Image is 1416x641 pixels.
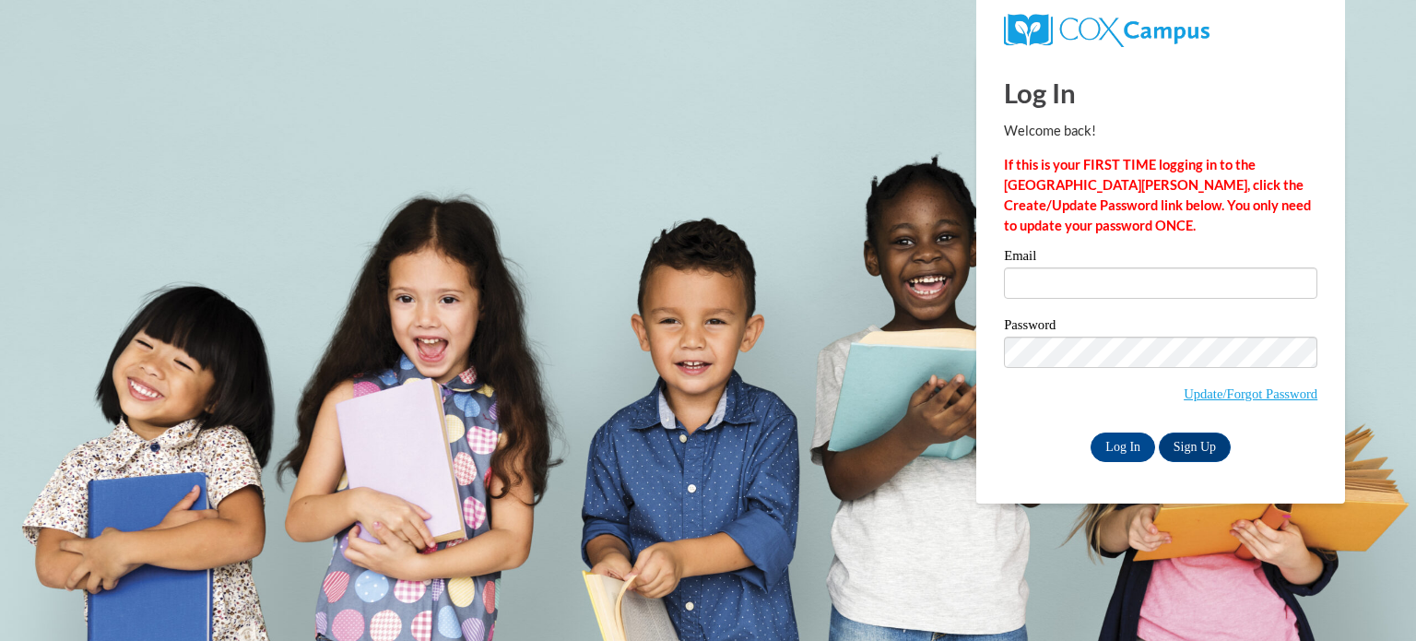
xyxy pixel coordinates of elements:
[1004,121,1317,141] p: Welcome back!
[1159,433,1231,462] a: Sign Up
[1184,386,1317,401] a: Update/Forgot Password
[1004,21,1209,37] a: COX Campus
[1004,318,1317,337] label: Password
[1004,157,1311,233] strong: If this is your FIRST TIME logging in to the [GEOGRAPHIC_DATA][PERSON_NAME], click the Create/Upd...
[1004,74,1317,112] h1: Log In
[1004,14,1209,47] img: COX Campus
[1004,249,1317,267] label: Email
[1091,433,1155,462] input: Log In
